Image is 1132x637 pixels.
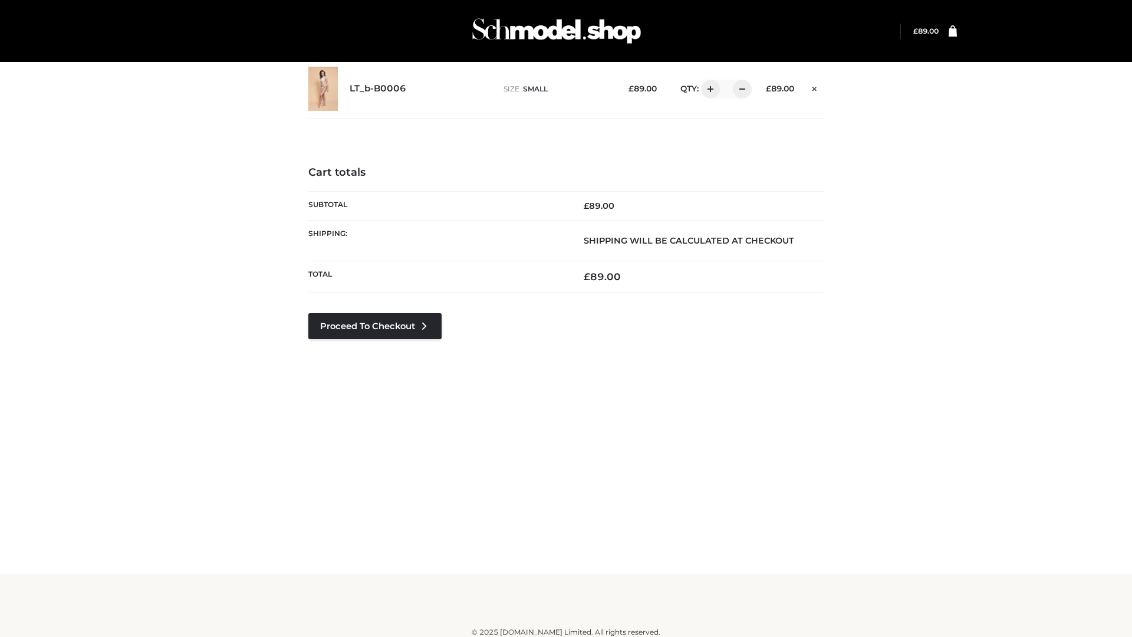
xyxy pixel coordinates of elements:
[504,84,610,94] p: size :
[584,235,794,246] strong: Shipping will be calculated at checkout
[913,27,939,35] a: £89.00
[523,84,548,93] span: SMALL
[308,67,338,111] img: LT_b-B0006 - SMALL
[584,201,614,211] bdi: 89.00
[766,84,771,93] span: £
[766,84,794,93] bdi: 89.00
[584,201,589,211] span: £
[308,261,566,293] th: Total
[628,84,657,93] bdi: 89.00
[913,27,918,35] span: £
[913,27,939,35] bdi: 89.00
[669,80,748,98] div: QTY:
[350,83,406,94] a: LT_b-B0006
[308,220,566,261] th: Shipping:
[584,271,621,283] bdi: 89.00
[806,80,824,95] a: Remove this item
[308,166,824,179] h4: Cart totals
[308,191,566,220] th: Subtotal
[628,84,634,93] span: £
[308,313,442,339] a: Proceed to Checkout
[468,8,645,54] img: Schmodel Admin 964
[584,271,590,283] span: £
